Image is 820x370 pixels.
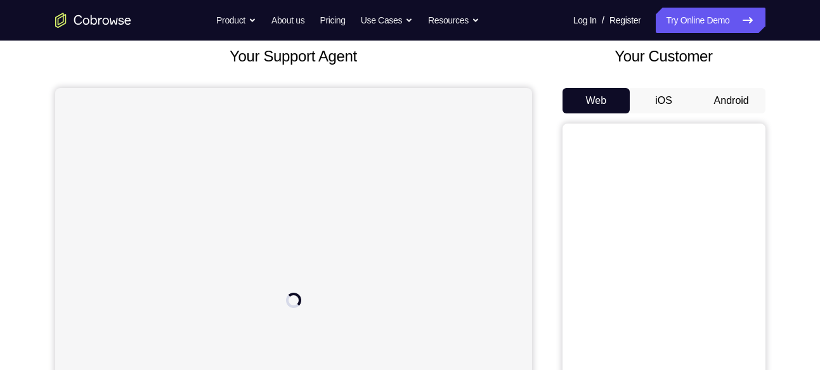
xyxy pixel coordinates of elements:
button: Resources [428,8,479,33]
a: Register [609,8,641,33]
button: Product [216,8,256,33]
a: Log In [573,8,597,33]
button: Use Cases [361,8,413,33]
button: Android [698,88,765,113]
span: / [602,13,604,28]
h2: Your Customer [563,45,765,68]
button: Web [563,88,630,113]
a: Try Online Demo [656,8,765,33]
button: iOS [630,88,698,113]
h2: Your Support Agent [55,45,532,68]
a: About us [271,8,304,33]
a: Pricing [320,8,345,33]
a: Go to the home page [55,13,131,28]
